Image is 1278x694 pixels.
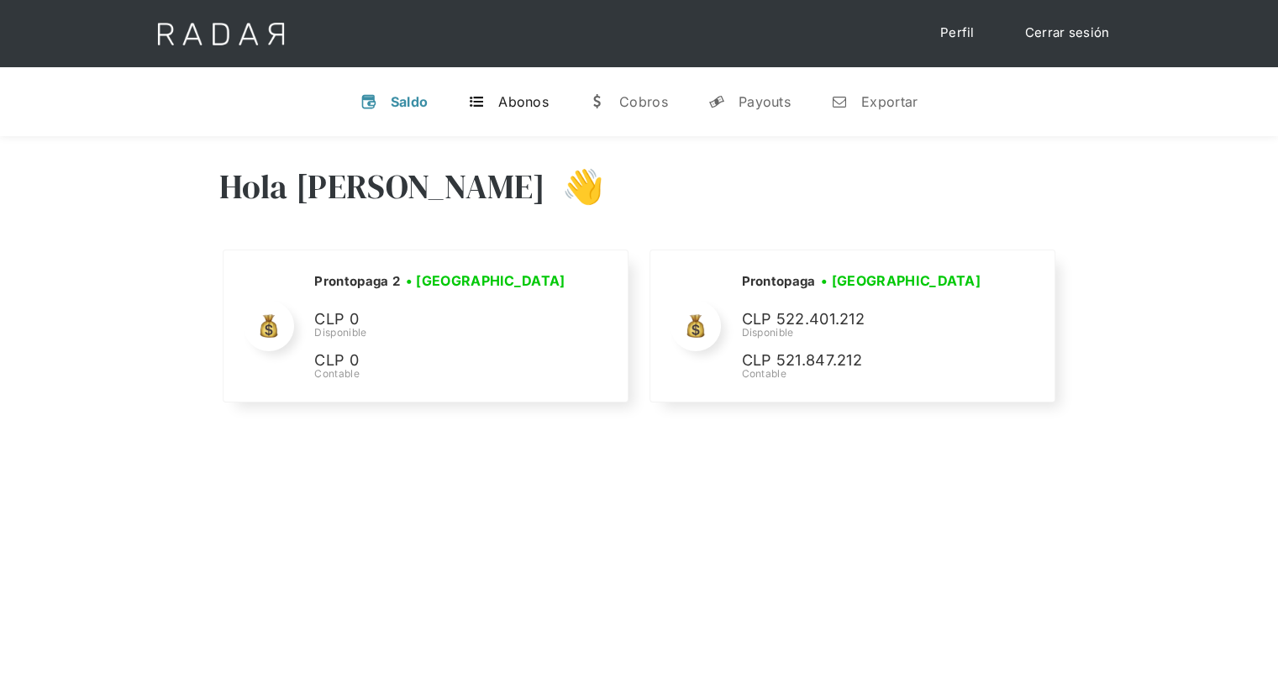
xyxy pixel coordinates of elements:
[314,366,571,381] div: Contable
[545,166,604,208] h3: 👋
[406,271,565,291] h3: • [GEOGRAPHIC_DATA]
[923,17,991,50] a: Perfil
[739,93,791,110] div: Payouts
[741,273,815,290] h2: Prontopaga
[314,273,400,290] h2: Prontopaga 2
[391,93,429,110] div: Saldo
[741,366,993,381] div: Contable
[219,166,545,208] h3: Hola [PERSON_NAME]
[468,93,485,110] div: t
[821,271,981,291] h3: • [GEOGRAPHIC_DATA]
[619,93,668,110] div: Cobros
[589,93,606,110] div: w
[360,93,377,110] div: v
[831,93,848,110] div: n
[314,349,566,373] p: CLP 0
[1008,17,1127,50] a: Cerrar sesión
[314,308,566,332] p: CLP 0
[741,325,993,340] div: Disponible
[708,93,725,110] div: y
[314,325,571,340] div: Disponible
[741,308,993,332] p: CLP 522.401.212
[861,93,918,110] div: Exportar
[498,93,549,110] div: Abonos
[741,349,993,373] p: CLP 521.847.212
